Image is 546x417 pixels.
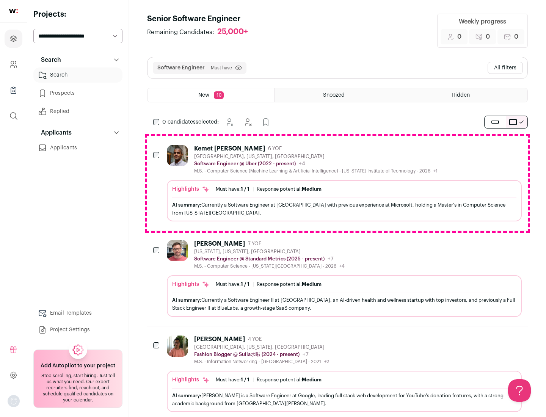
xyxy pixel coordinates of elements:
div: [PERSON_NAME] [194,335,245,343]
span: +4 [299,161,305,166]
img: 92c6d1596c26b24a11d48d3f64f639effaf6bd365bf059bea4cfc008ddd4fb99.jpg [167,240,188,261]
span: +7 [328,256,334,262]
div: Highlights [172,281,210,288]
span: 6 YOE [268,146,282,152]
img: nopic.png [8,395,20,407]
span: +1 [433,169,438,173]
div: M.S. - Computer Science (Machine Learning & Artificial Intelligence) - [US_STATE] Institute of Te... [194,168,438,174]
img: 927442a7649886f10e33b6150e11c56b26abb7af887a5a1dd4d66526963a6550.jpg [167,145,188,166]
div: Stop scrolling, start hiring. Just tell us what you need. Our expert recruiters find, reach out, ... [38,373,118,403]
p: Software Engineer @ Uber (2022 - present) [194,161,296,167]
p: Fashion Blogger @ Suila水啦 (2024 - present) [194,351,300,357]
span: Medium [302,187,322,191]
div: M.S. - Computer Science - [US_STATE][GEOGRAPHIC_DATA] - 2026 [194,263,345,269]
button: All filters [488,62,523,74]
ul: | [216,377,322,383]
div: Currently a Software Engineer at [GEOGRAPHIC_DATA] with previous experience at Microsoft, holding... [172,201,516,217]
p: Software Engineer @ Standard Metrics (2025 - present) [194,256,325,262]
button: Hide [240,114,255,130]
span: 1 / 1 [241,377,249,382]
span: Hidden [452,92,470,98]
span: Medium [302,282,322,287]
h1: Senior Software Engineer [147,14,256,24]
div: Must have: [216,281,249,287]
div: Currently a Software Engineer II at [GEOGRAPHIC_DATA], an AI-driven health and wellness startup w... [172,296,516,312]
div: Weekly progress [459,17,506,26]
div: Highlights [172,376,210,384]
a: Company and ATS Settings [5,55,22,74]
h2: Add Autopilot to your project [41,362,115,370]
a: Prospects [33,86,122,101]
span: Remaining Candidates: [147,28,214,37]
span: Snoozed [323,92,345,98]
div: Response potential: [257,377,322,383]
button: Add to Prospects [258,114,273,130]
span: 0 [486,32,490,41]
p: Applicants [36,128,72,137]
a: Projects [5,30,22,48]
a: Project Settings [33,322,122,337]
span: 4 YOE [248,336,262,342]
div: [US_STATE], [US_STATE], [GEOGRAPHIC_DATA] [194,249,345,255]
iframe: Help Scout Beacon - Open [508,379,531,402]
a: Hidden [401,88,527,102]
span: 1 / 1 [241,187,249,191]
h2: Projects: [33,9,122,20]
div: 25,000+ [217,27,248,37]
div: [GEOGRAPHIC_DATA], [US_STATE], [GEOGRAPHIC_DATA] [194,344,329,350]
span: AI summary: [172,298,201,303]
span: +4 [339,264,345,268]
span: 1 / 1 [241,282,249,287]
span: 0 [514,32,518,41]
a: Email Templates [33,306,122,321]
span: AI summary: [172,393,201,398]
a: Kemet [PERSON_NAME] 6 YOE [GEOGRAPHIC_DATA], [US_STATE], [GEOGRAPHIC_DATA] Software Engineer @ Ub... [167,145,522,221]
button: Software Engineer [157,64,205,72]
a: Replied [33,104,122,119]
ul: | [216,186,322,192]
div: Highlights [172,185,210,193]
button: Search [33,52,122,67]
span: 7 YOE [248,241,261,247]
button: Open dropdown [8,395,20,407]
div: [GEOGRAPHIC_DATA], [US_STATE], [GEOGRAPHIC_DATA] [194,154,438,160]
span: AI summary: [172,202,201,207]
span: 0 candidates [162,119,196,125]
a: Snoozed [275,88,401,102]
p: Search [36,55,61,64]
img: ebffc8b94a612106133ad1a79c5dcc917f1f343d62299c503ebb759c428adb03.jpg [167,335,188,357]
span: +2 [324,359,329,364]
span: Must have [211,65,232,71]
img: wellfound-shorthand-0d5821cbd27db2630d0214b213865d53afaa358527fdda9d0ea32b1df1b89c2c.svg [9,9,18,13]
span: selected: [162,118,219,126]
span: 0 [457,32,461,41]
span: New [198,92,209,98]
a: Company Lists [5,81,22,99]
a: Applicants [33,140,122,155]
div: Response potential: [257,186,322,192]
div: [PERSON_NAME] is a Software Engineer at Google, leading full stack web development for YouTube's ... [172,392,516,408]
button: Snooze [222,114,237,130]
div: Must have: [216,377,249,383]
button: Applicants [33,125,122,140]
div: Kemet [PERSON_NAME] [194,145,265,152]
span: Medium [302,377,322,382]
span: +7 [303,352,309,357]
div: M.S. - Information Networking - [GEOGRAPHIC_DATA] - 2021 [194,359,329,365]
div: Must have: [216,186,249,192]
a: [PERSON_NAME] 4 YOE [GEOGRAPHIC_DATA], [US_STATE], [GEOGRAPHIC_DATA] Fashion Blogger @ Suila水啦 (2... [167,335,522,412]
ul: | [216,281,322,287]
a: [PERSON_NAME] 7 YOE [US_STATE], [US_STATE], [GEOGRAPHIC_DATA] Software Engineer @ Standard Metric... [167,240,522,317]
a: Add Autopilot to your project Stop scrolling, start hiring. Just tell us what you need. Our exper... [33,350,122,408]
a: Search [33,67,122,83]
span: 10 [214,91,224,99]
div: [PERSON_NAME] [194,240,245,248]
div: Response potential: [257,281,322,287]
